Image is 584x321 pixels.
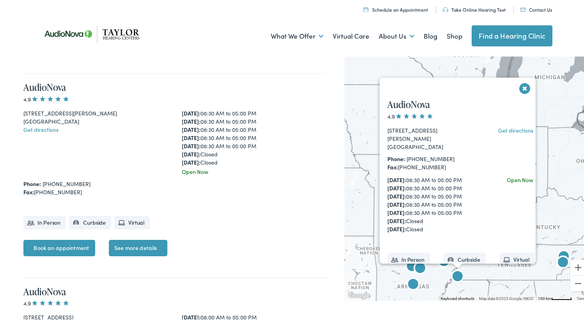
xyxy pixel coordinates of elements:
[114,214,150,228] li: Virtual
[182,132,201,140] strong: [DATE]:
[387,191,406,199] strong: [DATE]:
[182,149,201,156] strong: [DATE]:
[387,96,430,109] a: AudioNova
[182,124,201,132] strong: [DATE]:
[23,94,70,101] span: 4.9
[23,124,59,132] a: Get directions
[23,238,95,255] a: Book an appointment
[23,284,66,296] a: AudioNova
[387,207,406,215] strong: [DATE]:
[364,5,428,11] a: Schedule an Appointment
[387,161,476,170] div: [PHONE_NUMBER]
[536,294,574,299] button: Map Scale: 100 km per 49 pixels
[182,116,201,124] strong: [DATE]:
[364,5,368,11] img: utility icon
[448,266,467,285] div: AudioNova
[271,20,323,49] a: What We Offer
[387,141,476,149] div: [GEOGRAPHIC_DATA]
[387,174,406,182] strong: [DATE]:
[520,5,552,11] a: Contact Us
[479,295,533,299] span: Map data ©2025 Google, INEGI
[182,157,201,165] strong: [DATE]:
[472,24,552,45] a: Find a Hearing Clinic
[443,251,485,265] li: Curbside
[520,6,526,10] img: utility icon
[23,79,66,92] a: AudioNova
[387,183,406,190] strong: [DATE]:
[23,178,41,186] strong: Phone:
[346,289,372,299] a: Open this area in Google Maps (opens a new window)
[554,247,573,265] div: Taylor Hearing Centers by AudioNova
[387,125,476,141] div: [STREET_ADDRESS][PERSON_NAME]
[346,289,372,299] img: Google
[498,125,533,133] a: Get directions
[447,20,462,49] a: Shop
[333,20,369,49] a: Virtual Care
[23,298,70,305] span: 4.9
[424,20,437,49] a: Blog
[109,238,167,255] a: See more details
[443,6,448,11] img: utility icon
[538,295,551,299] span: 100 km
[387,111,434,119] span: 4.9
[507,174,533,183] div: Open Now
[443,5,506,11] a: Take Online Hearing Test
[499,251,534,265] li: Virtual
[23,312,169,320] div: [STREET_ADDRESS]
[411,258,430,277] div: AudioNova
[387,174,476,232] div: 08:30 AM to 05:00 PM 08:30 AM to 05:00 PM 08:30 AM to 05:00 PM 08:30 AM to 05:00 PM 08:30 AM to 0...
[379,20,414,49] a: About Us
[387,161,398,169] strong: Fax:
[518,80,532,94] button: Close
[403,256,421,275] div: AudioNova
[182,140,201,148] strong: [DATE]:
[182,166,328,174] div: Open Now
[387,153,405,161] strong: Phone:
[23,116,169,124] div: [GEOGRAPHIC_DATA]
[441,294,474,300] button: Keyboard shortcuts
[387,223,406,231] strong: [DATE]:
[387,215,406,223] strong: [DATE]:
[182,108,328,165] div: 08:30 AM to 05:00 PM 08:30 AM to 05:00 PM 08:30 AM to 05:00 PM 08:30 AM to 05:00 PM 08:30 AM to 0...
[404,274,422,293] div: AudioNova
[23,186,34,194] strong: Fax:
[387,251,430,265] li: In Person
[23,186,327,195] div: [PHONE_NUMBER]
[23,108,169,116] div: [STREET_ADDRESS][PERSON_NAME]
[406,153,454,161] a: [PHONE_NUMBER]
[387,199,406,207] strong: [DATE]:
[554,252,572,271] div: Taylor Hearing Centers by AudioNova
[23,214,66,228] li: In Person
[182,312,201,319] strong: [DATE]:
[43,178,91,186] a: [PHONE_NUMBER]
[69,214,111,228] li: Curbside
[182,108,201,115] strong: [DATE]:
